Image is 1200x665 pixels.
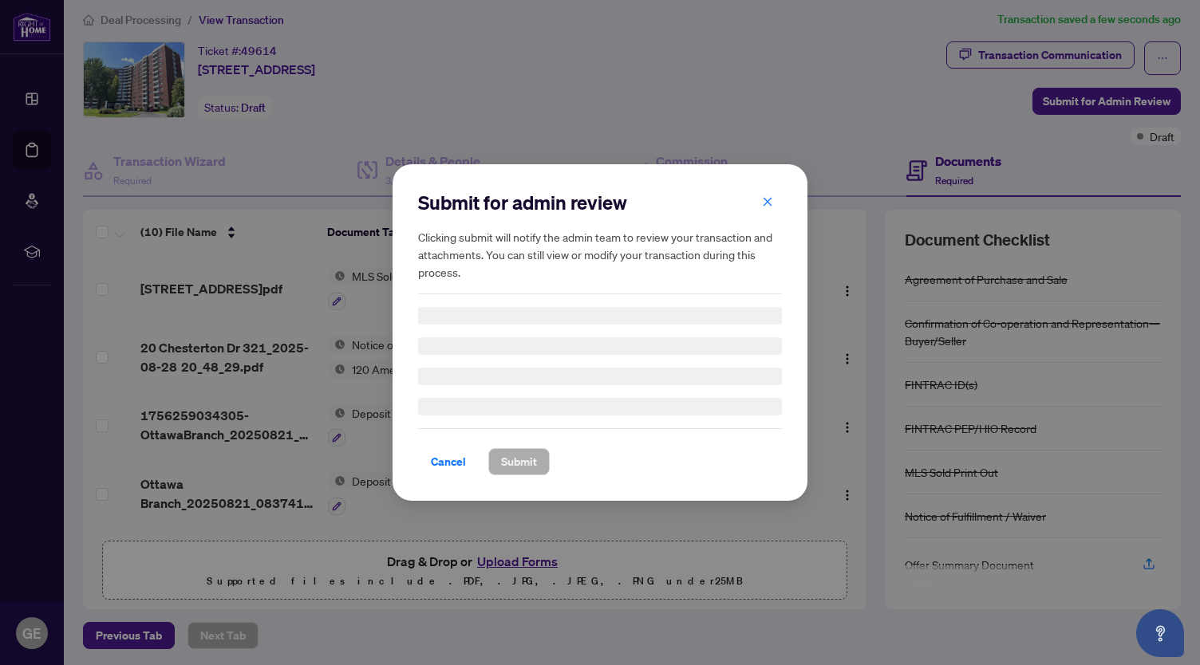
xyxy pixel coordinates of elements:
button: Submit [488,448,550,475]
button: Open asap [1136,609,1184,657]
h5: Clicking submit will notify the admin team to review your transaction and attachments. You can st... [418,228,782,281]
span: Cancel [431,449,466,474]
span: close [762,196,773,207]
button: Cancel [418,448,479,475]
h2: Submit for admin review [418,190,782,215]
